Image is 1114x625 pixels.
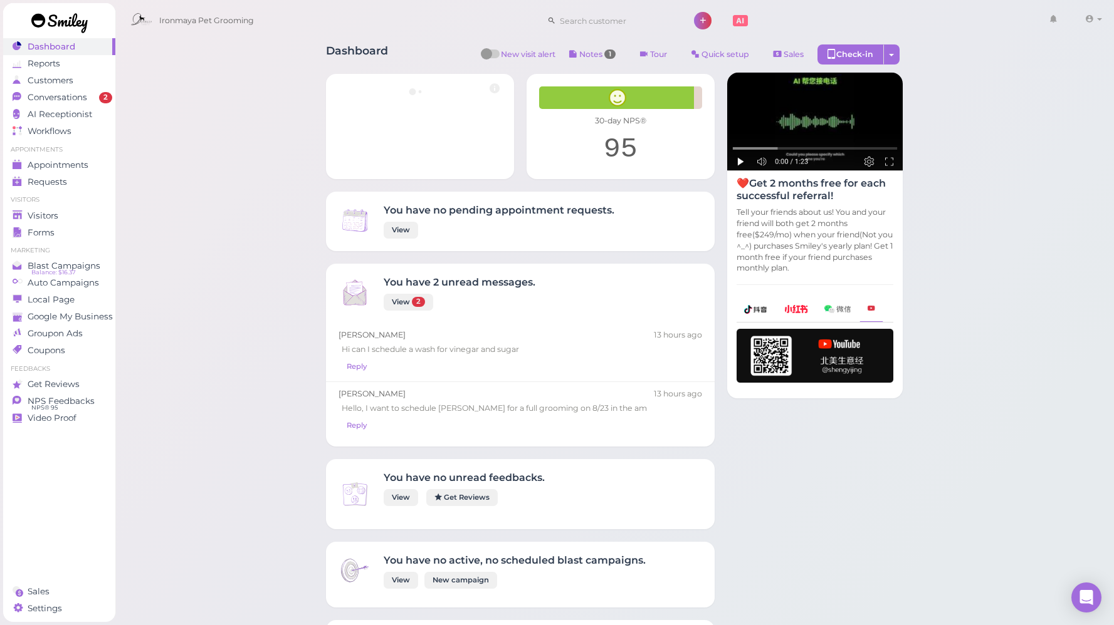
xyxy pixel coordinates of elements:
[3,583,115,600] a: Sales
[326,44,388,68] h1: Dashboard
[744,305,768,314] img: douyin-2727e60b7b0d5d1bbe969c21619e8014.png
[737,329,893,383] img: youtube-h-92280983ece59b2848f85fc261e8ffad.png
[28,396,95,406] span: NPS Feedbacks
[737,177,893,201] h4: ❤️Get 2 months free for each successful referral!
[3,224,115,241] a: Forms
[384,204,614,216] h4: You have no pending appointment requests.
[412,297,425,307] span: 2
[817,44,884,65] div: Check-in
[3,38,115,55] a: Dashboard
[28,75,73,86] span: Customers
[339,329,702,341] div: [PERSON_NAME]
[3,72,115,89] a: Customers
[339,478,371,510] img: Inbox
[339,276,371,309] img: Inbox
[3,195,115,204] li: Visitors
[3,291,115,308] a: Local Page
[3,600,115,617] a: Settings
[28,603,62,614] span: Settings
[384,294,433,311] a: View 2
[3,173,115,190] a: Requests
[629,44,678,65] a: Tour
[426,489,498,506] a: Get Reviews
[28,413,76,423] span: Video Proof
[339,204,371,237] img: Inbox
[501,49,555,68] span: New visit alert
[3,89,115,106] a: Conversations 2
[784,49,804,59] span: Sales
[28,177,67,187] span: Requests
[737,207,893,274] p: Tell your friends about us! You and your friend will both get 2 months free($249/mo) when your fr...
[3,123,115,140] a: Workflows
[28,294,75,305] span: Local Page
[3,308,115,325] a: Google My Business
[339,341,702,358] div: Hi can I schedule a wash for vinegar and sugar
[3,157,115,173] a: Appointments
[763,44,814,65] a: Sales
[28,160,88,170] span: Appointments
[3,364,115,373] li: Feedbacks
[31,267,76,277] span: Balance: $16.37
[3,325,115,342] a: Groupon Ads
[28,227,55,238] span: Forms
[3,145,115,154] li: Appointments
[3,342,115,359] a: Coupons
[384,554,646,566] h4: You have no active, no scheduled blast campaigns.
[99,92,112,103] span: 2
[539,133,702,167] div: 95
[559,44,626,65] button: Notes 1
[424,572,497,589] a: New campaign
[727,73,903,171] img: AI receptionist
[28,345,65,356] span: Coupons
[339,358,375,375] a: Reply
[3,410,115,426] a: Video Proof
[384,276,535,288] h4: You have 2 unread messages.
[339,400,702,417] div: Hello, I want to schedule [PERSON_NAME] for a full grooming on 8/23 in the am
[3,257,115,274] a: Blast Campaigns Balance: $16.37
[3,274,115,291] a: Auto Campaigns
[384,489,418,506] a: View
[159,3,254,38] span: Ironmaya Pet Grooming
[28,311,113,322] span: Google My Business
[681,44,760,65] a: Quick setup
[339,417,375,434] a: Reply
[654,329,702,341] div: 08/13 06:24pm
[539,115,702,127] div: 30-day NPS®
[28,210,58,221] span: Visitors
[3,55,115,72] a: Reports
[28,58,60,69] span: Reports
[28,41,75,52] span: Dashboard
[28,109,92,120] span: AI Receptionist
[28,277,99,288] span: Auto Campaigns
[384,222,418,239] a: View
[339,388,702,400] div: [PERSON_NAME]
[28,586,50,597] span: Sales
[784,305,808,313] img: xhs-786d23addd57f6a2be217d5a65f4ab6b.png
[3,207,115,224] a: Visitors
[604,49,616,59] span: 1
[654,388,702,400] div: 08/13 06:23pm
[28,126,71,137] span: Workflows
[3,376,115,393] a: Get Reviews
[384,472,545,483] h4: You have no unread feedbacks.
[3,246,115,255] li: Marketing
[31,403,58,413] span: NPS® 95
[3,106,115,123] a: AI Receptionist
[28,328,83,339] span: Groupon Ads
[384,572,418,589] a: View
[28,379,80,390] span: Get Reviews
[28,92,87,103] span: Conversations
[1071,582,1101,612] div: Open Intercom Messenger
[555,11,677,31] input: Search customer
[339,554,371,587] img: Inbox
[28,261,100,271] span: Blast Campaigns
[824,305,851,313] img: wechat-a99521bb4f7854bbf8f190d1356e2cdb.png
[3,393,115,410] a: NPS Feedbacks NPS® 95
